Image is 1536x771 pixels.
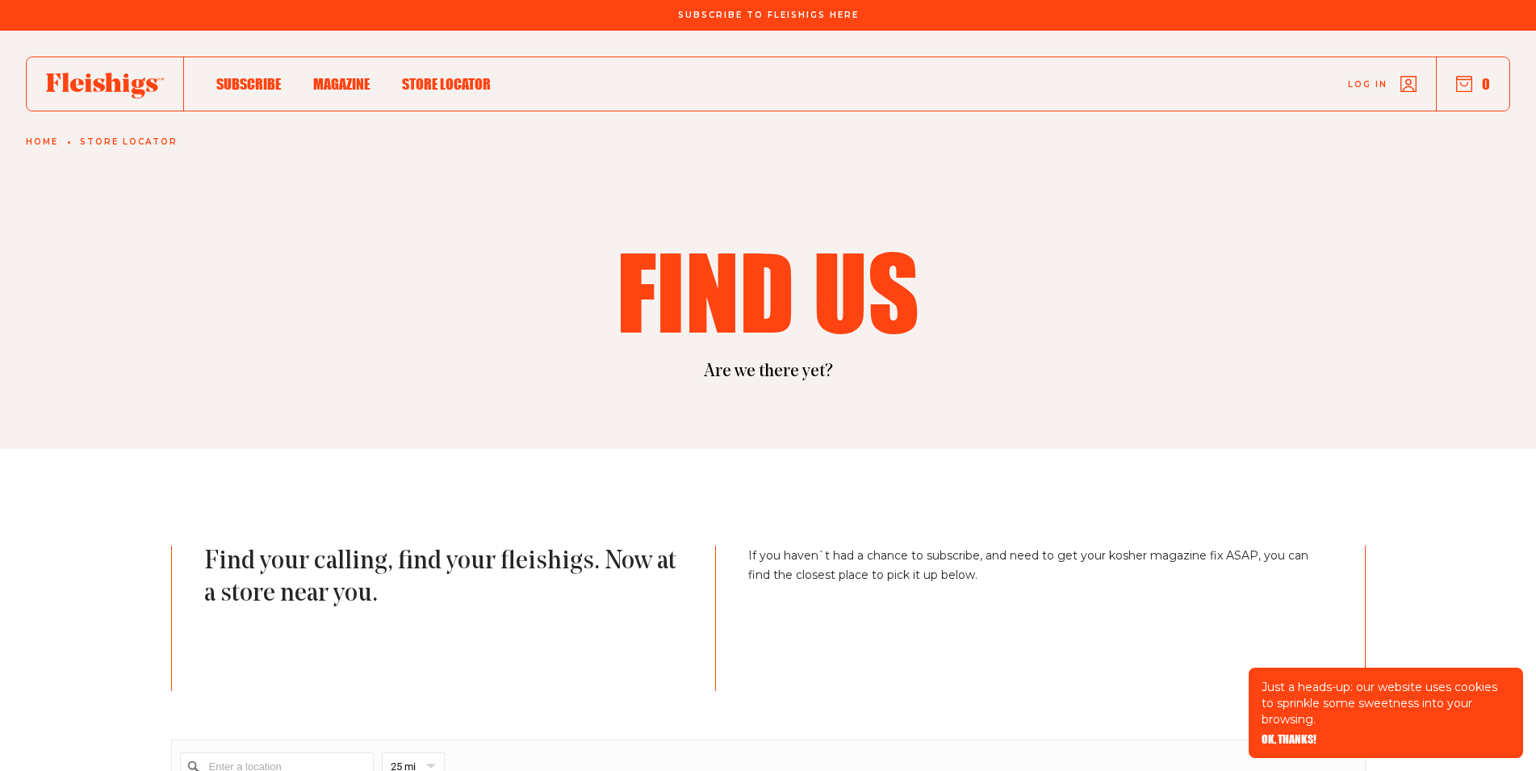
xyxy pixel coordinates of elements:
a: Store locator [402,73,491,94]
span: Subscribe To Fleishigs Here [678,10,859,20]
span: Subscribe [216,75,281,93]
a: Log in [1348,76,1417,92]
a: Subscribe To Fleishigs Here [675,10,862,19]
p: Find your calling, find your fleishigs. Now at a store near you. [204,546,684,691]
p: Just a heads-up: our website uses cookies to sprinkle some sweetness into your browsing. [1262,679,1510,727]
h1: Find us [420,241,1117,341]
p: Are we there yet? [171,360,1366,384]
span: Log in [1348,78,1387,90]
a: Subscribe [216,73,281,94]
a: Magazine [313,73,370,94]
span: Magazine [313,75,370,93]
button: 0 [1456,75,1490,93]
a: Store locator [80,137,178,147]
a: Home [26,137,58,147]
p: If you haven`t had a chance to subscribe, and need to get your kosher magazine fix ASAP, you can ... [748,546,1332,691]
span: Store locator [402,75,491,93]
button: OK, THANKS! [1262,734,1316,745]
